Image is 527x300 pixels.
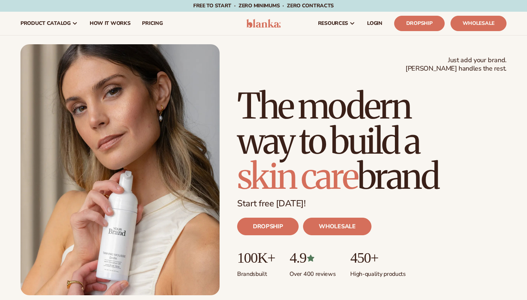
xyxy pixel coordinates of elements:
[367,20,382,26] span: LOGIN
[312,12,361,35] a: resources
[289,250,336,266] p: 4.9
[350,266,405,278] p: High-quality products
[84,12,137,35] a: How It Works
[237,89,507,194] h1: The modern way to build a brand
[90,20,131,26] span: How It Works
[142,20,162,26] span: pricing
[289,266,336,278] p: Over 400 reviews
[394,16,445,31] a: Dropship
[246,19,281,28] img: logo
[237,250,275,266] p: 100K+
[193,2,334,9] span: Free to start · ZERO minimums · ZERO contracts
[136,12,168,35] a: pricing
[361,12,388,35] a: LOGIN
[237,218,299,235] a: DROPSHIP
[318,20,348,26] span: resources
[237,266,275,278] p: Brands built
[451,16,507,31] a: Wholesale
[20,20,71,26] span: product catalog
[303,218,371,235] a: WHOLESALE
[405,56,507,73] span: Just add your brand. [PERSON_NAME] handles the rest.
[350,250,405,266] p: 450+
[237,154,357,198] span: skin care
[15,12,84,35] a: product catalog
[237,198,507,209] p: Start free [DATE]!
[20,44,220,295] img: Blanka hero private label beauty Female holding tanning mousse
